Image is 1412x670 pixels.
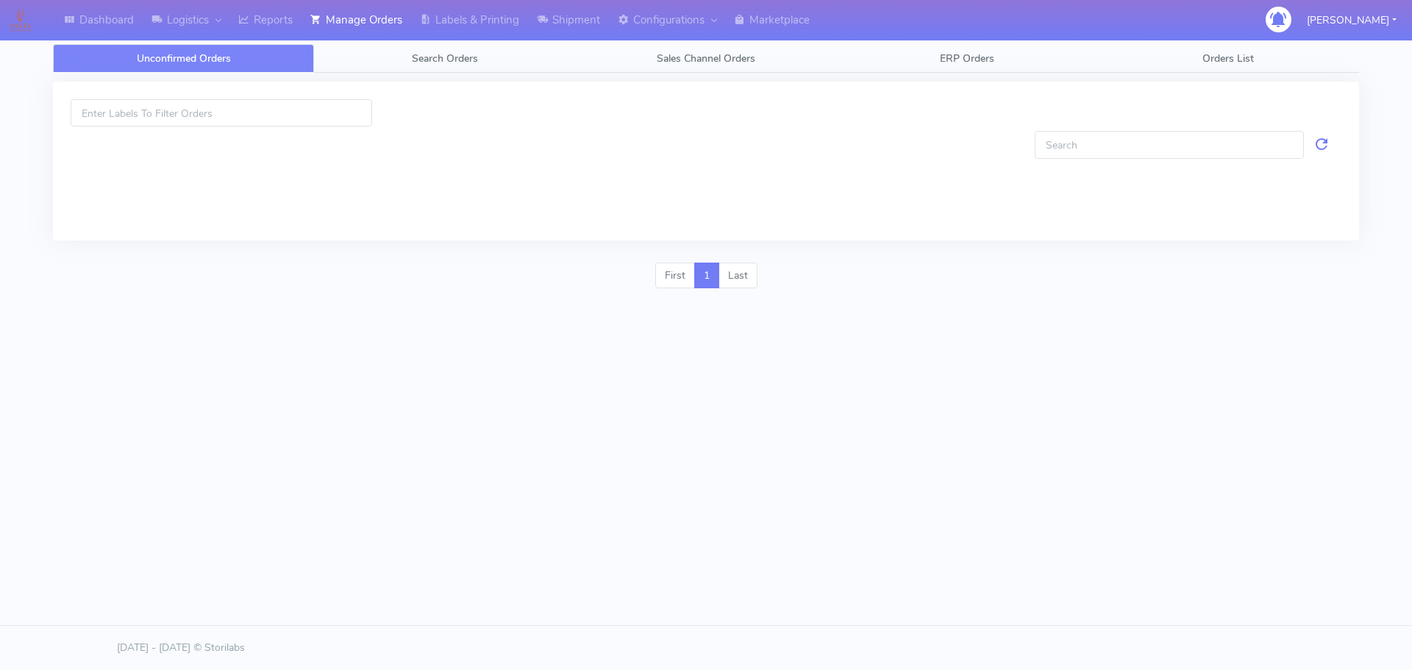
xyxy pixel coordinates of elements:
[657,51,755,65] span: Sales Channel Orders
[1035,131,1304,158] input: Search
[940,51,994,65] span: ERP Orders
[412,51,478,65] span: Search Orders
[1296,5,1408,35] button: [PERSON_NAME]
[53,44,1359,73] ul: Tabs
[694,263,719,289] a: 1
[137,51,231,65] span: Unconfirmed Orders
[71,99,372,126] input: Enter Labels To Filter Orders
[1202,51,1254,65] span: Orders List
